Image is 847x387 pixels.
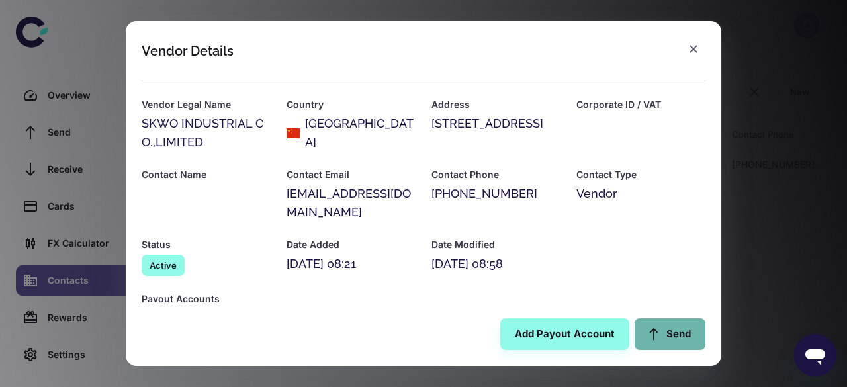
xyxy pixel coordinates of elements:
div: SKWO INDUSTRIAL CO.,LIMITED [142,114,271,151]
div: [STREET_ADDRESS] [431,114,560,133]
div: [DATE] 08:58 [431,255,560,273]
h6: Payout Accounts [142,292,705,306]
h6: Contact Phone [431,167,560,182]
h6: Date Added [287,237,416,252]
div: Vendor Details [142,43,234,59]
h6: Date Modified [431,237,560,252]
span: Active [142,259,185,272]
h6: Corporate ID / VAT [576,97,705,112]
div: [DATE] 08:21 [287,255,416,273]
div: [PHONE_NUMBER] [431,185,560,203]
button: Add Payout Account [500,318,629,350]
h6: Contact Email [287,167,416,182]
h6: Address [431,97,560,112]
a: Send [635,318,705,350]
h6: Contact Name [142,167,271,182]
h6: Contact Type [576,167,705,182]
h6: Country [287,97,416,112]
iframe: Button to launch messaging window [794,334,836,376]
div: [EMAIL_ADDRESS][DOMAIN_NAME] [287,185,416,222]
span: Vendor [576,185,617,203]
div: [GEOGRAPHIC_DATA] [305,114,416,151]
h6: Status [142,237,271,252]
h6: Vendor Legal Name [142,97,271,112]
